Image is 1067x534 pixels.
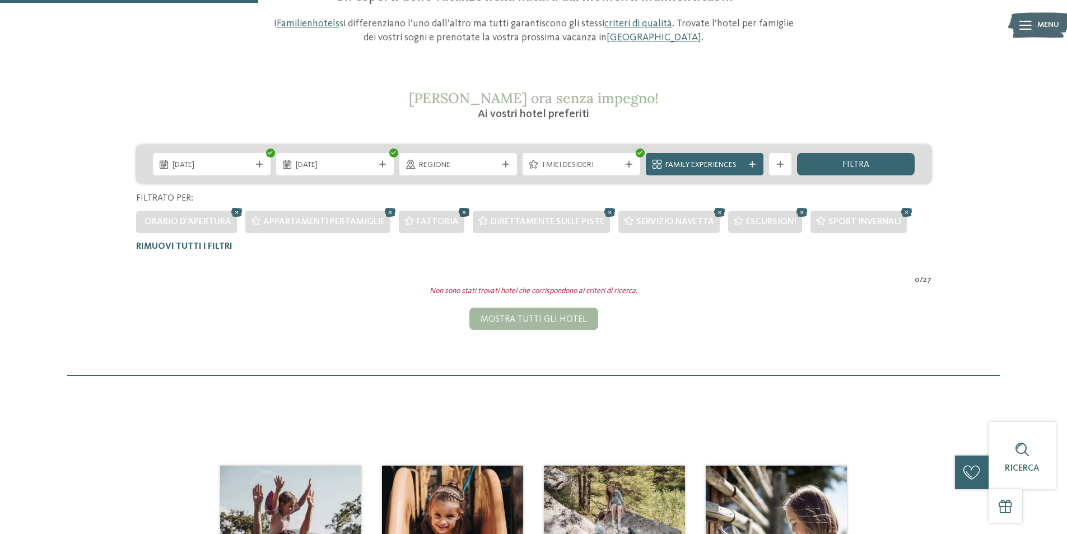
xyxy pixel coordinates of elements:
[842,160,869,169] span: filtra
[542,160,621,171] span: I miei desideri
[636,217,714,226] span: Servizio navetta
[746,217,796,226] span: Escursioni
[296,160,374,171] span: [DATE]
[915,275,920,286] span: 0
[491,217,604,226] span: Direttamente sulle piste
[263,217,385,226] span: Appartamenti per famiglie
[417,217,459,226] span: Fattoria
[136,242,232,251] span: Rimuovi tutti i filtri
[136,194,193,203] span: Filtrato per:
[1005,464,1040,473] span: Ricerca
[920,275,923,286] span: /
[665,160,744,171] span: Family Experiences
[277,18,339,29] a: Familienhotels
[128,286,940,297] div: Non sono stati trovati hotel che corrispondono ai criteri di ricerca.
[173,160,251,171] span: [DATE]
[469,308,598,330] div: Mostra tutti gli hotel
[409,89,659,107] span: [PERSON_NAME] ora senza impegno!
[145,217,231,226] span: Orario d'apertura
[478,109,589,120] span: Ai vostri hotel preferiti
[604,18,672,29] a: criteri di qualità
[268,17,800,45] p: I si differenziano l’uno dall’altro ma tutti garantiscono gli stessi . Trovate l’hotel per famigl...
[419,160,497,171] span: Regione
[607,32,701,43] a: [GEOGRAPHIC_DATA]
[828,217,901,226] span: Sport invernali
[923,275,931,286] span: 27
